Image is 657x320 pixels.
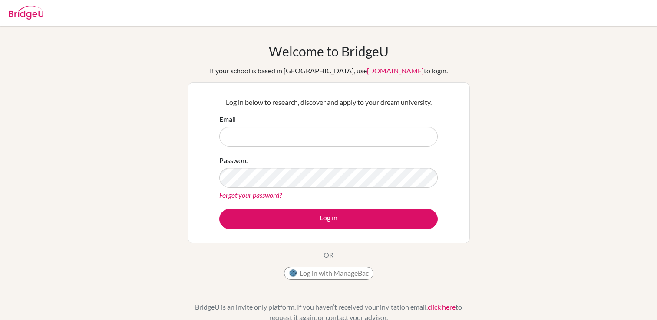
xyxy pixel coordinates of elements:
[269,43,389,59] h1: Welcome to BridgeU
[210,65,448,76] div: If your school is based in [GEOGRAPHIC_DATA], use to login.
[9,6,43,20] img: Bridge-U
[367,66,424,75] a: [DOMAIN_NAME]
[219,97,438,108] p: Log in below to research, discover and apply to your dream university.
[284,267,373,280] button: Log in with ManageBac
[324,250,333,260] p: OR
[219,209,438,229] button: Log in
[219,155,249,166] label: Password
[428,303,456,311] a: click here
[219,114,236,124] label: Email
[219,191,282,199] a: Forgot your password?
